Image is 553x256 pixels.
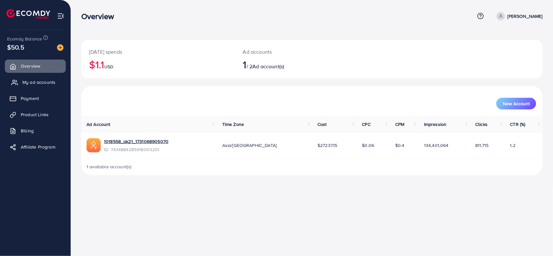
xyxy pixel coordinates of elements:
span: 1 [243,57,247,72]
a: Affiliate Program [5,140,66,153]
span: CPM [395,121,404,128]
span: Overview [21,63,40,69]
span: Product Links [21,111,49,118]
a: Payment [5,92,66,105]
button: New Account [496,98,536,109]
span: Cost [317,121,327,128]
span: $0.06 [362,142,374,149]
span: Clicks [475,121,488,128]
span: My ad accounts [22,79,55,85]
span: Asia/[GEOGRAPHIC_DATA] [222,142,277,149]
span: Billing [21,128,34,134]
span: Ecomdy Balance [7,36,42,42]
p: [DATE] spends [89,48,227,56]
span: $50.5 [7,42,24,52]
span: Ad account(s) [252,63,284,70]
h3: Overview [81,12,119,21]
span: $0.4 [395,142,405,149]
a: Billing [5,124,66,137]
span: CPC [362,121,371,128]
span: CTR (%) [510,121,525,128]
span: Time Zone [222,121,244,128]
span: 1 available account(s) [86,163,132,170]
span: 1.2 [510,142,515,149]
a: Overview [5,60,66,72]
a: 1018558_ak21_1731068905070 [104,138,168,145]
span: 811,715 [475,142,489,149]
a: Product Links [5,108,66,121]
img: logo [6,9,50,19]
span: Affiliate Program [21,144,55,150]
p: [PERSON_NAME] [508,12,543,20]
img: menu [57,12,64,20]
span: Impression [424,121,447,128]
span: Ad Account [86,121,110,128]
h2: / 2 [243,58,343,71]
img: image [57,44,63,51]
span: Payment [21,95,39,102]
span: ID: 7434884285918003201 [104,146,168,153]
a: [PERSON_NAME] [494,12,543,20]
img: ic-ads-acc.e4c84228.svg [86,138,101,152]
h2: $1.1 [89,58,227,71]
span: $27237.15 [317,142,337,149]
p: Ad accounts [243,48,343,56]
span: New Account [503,101,530,106]
span: USD [104,63,113,70]
span: 134,401,064 [424,142,449,149]
a: My ad accounts [5,76,66,89]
